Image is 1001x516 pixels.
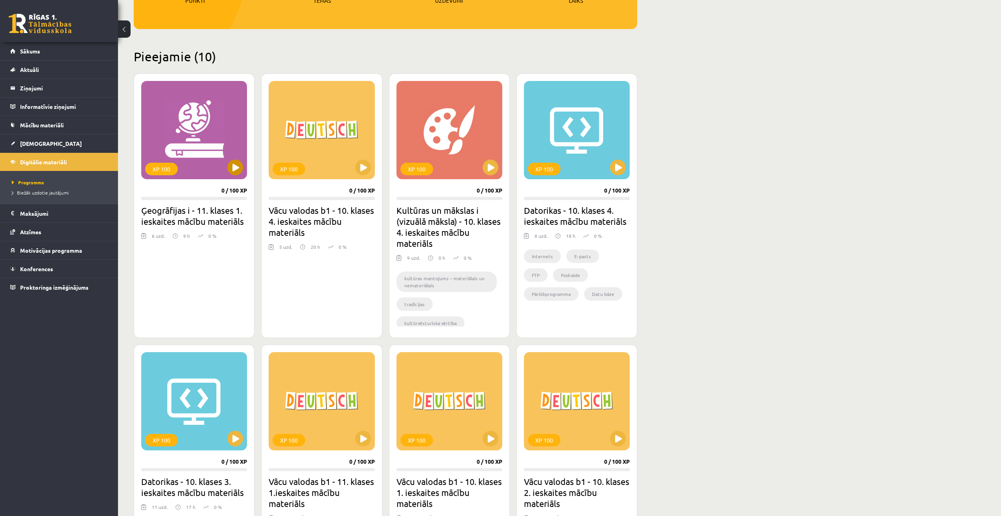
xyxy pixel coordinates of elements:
[10,134,108,152] a: [DEMOGRAPHIC_DATA]
[594,232,602,239] p: 0 %
[553,268,588,282] li: Podraide
[10,204,108,222] a: Maksājumi
[10,223,108,241] a: Atzīmes
[152,232,165,244] div: 6 uzd.
[396,297,433,311] li: tradīcijas
[20,121,64,129] span: Mācību materiāli
[145,434,178,446] div: XP 100
[10,278,108,296] a: Proktoringa izmēģinājums
[20,97,108,116] legend: Informatīvie ziņojumi
[10,42,108,60] a: Sākums
[273,434,305,446] div: XP 100
[535,232,548,244] div: 8 uzd.
[566,250,599,263] li: E-pasts
[524,250,561,263] li: Internets
[12,189,69,196] span: Biežāk uzdotie jautājumi
[183,232,190,239] p: 9 h
[20,66,39,73] span: Aktuāli
[407,254,420,266] div: 9 uzd.
[439,254,445,261] p: 0 h
[134,49,637,64] h2: Pieejamie (10)
[396,476,502,509] h2: Vācu valodas b1 - 10. klases 1. ieskaites mācību materiāls
[20,228,41,235] span: Atzīmes
[145,163,178,175] div: XP 100
[528,163,560,175] div: XP 100
[396,316,465,330] li: kultūrvēsturiska vērtība
[396,272,497,292] li: kultūras mantojums – materiālais un nemateriālais
[10,61,108,79] a: Aktuāli
[20,265,53,272] span: Konferences
[20,247,82,254] span: Motivācijas programma
[524,268,548,282] li: FTP
[20,140,82,147] span: [DEMOGRAPHIC_DATA]
[269,476,374,509] h2: Vācu valodas b1 - 11. klases 1.ieskaites mācību materiāls
[20,79,108,97] legend: Ziņojumi
[10,79,108,97] a: Ziņojumi
[152,503,168,515] div: 11 uzd.
[20,284,88,291] span: Proktoringa izmēģinājums
[214,503,222,510] p: 0 %
[20,204,108,222] legend: Maksājumi
[400,434,433,446] div: XP 100
[10,153,108,171] a: Digitālie materiāli
[311,243,320,250] p: 20 h
[10,97,108,116] a: Informatīvie ziņojumi
[396,205,502,249] h2: Kultūras un mākslas i (vizuālā māksla) - 10. klases 4. ieskaites mācību materiāls
[10,260,108,278] a: Konferences
[141,205,247,227] h2: Ģeogrāfijas i - 11. klases 1. ieskaites mācību materiāls
[141,476,247,498] h2: Datorikas - 10. klases 3. ieskaites mācību materiāls
[10,116,108,134] a: Mācību materiāli
[528,434,560,446] div: XP 100
[584,287,622,301] li: Datu bāze
[269,205,374,238] h2: Vācu valodas b1 - 10. klases 4. ieskaites mācību materiāls
[524,205,630,227] h2: Datorikas - 10. klases 4. ieskaites mācību materiāls
[12,179,110,186] a: Programma
[339,243,347,250] p: 0 %
[400,163,433,175] div: XP 100
[20,48,40,55] span: Sākums
[208,232,216,239] p: 0 %
[524,476,630,509] h2: Vācu valodas b1 - 10. klases 2. ieskaites mācību materiāls
[279,243,292,255] div: 5 uzd.
[464,254,472,261] p: 0 %
[10,241,108,259] a: Motivācijas programma
[186,503,195,510] p: 17 h
[12,189,110,196] a: Biežāk uzdotie jautājumi
[9,14,72,33] a: Rīgas 1. Tālmācības vidusskola
[12,179,44,185] span: Programma
[524,287,579,301] li: Pārlūkprogramma
[20,158,67,165] span: Digitālie materiāli
[273,163,305,175] div: XP 100
[566,232,575,239] p: 18 h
